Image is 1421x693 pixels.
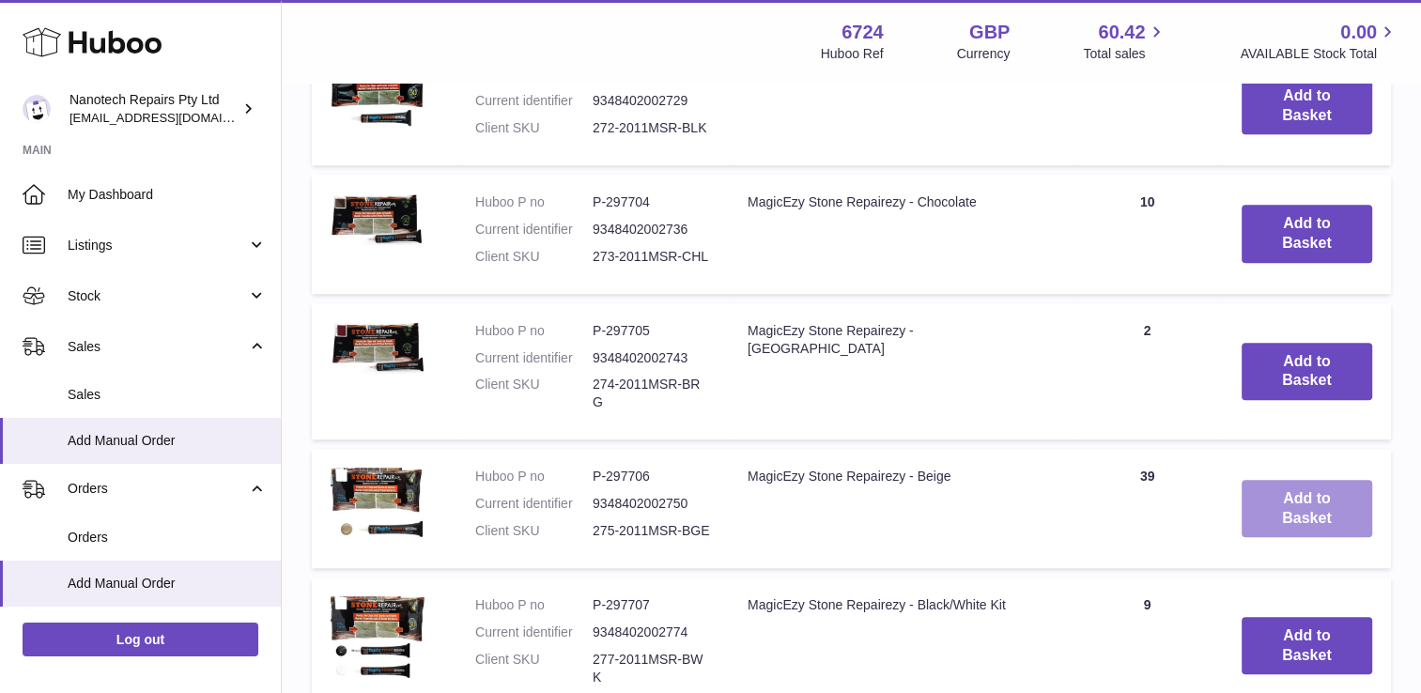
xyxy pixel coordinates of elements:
span: Sales [68,338,247,356]
td: MagicEzy Stone Repairezy - Black [729,46,1073,165]
dt: Huboo P no [475,468,593,485]
dd: 275-2011MSR-BGE [593,522,710,540]
a: 0.00 AVAILABLE Stock Total [1240,20,1398,63]
dd: P-297705 [593,322,710,340]
dd: 9348402002750 [593,495,710,513]
strong: GBP [969,20,1010,45]
div: Currency [957,45,1011,63]
span: [EMAIL_ADDRESS][DOMAIN_NAME] [70,110,276,125]
div: Nanotech Repairs Pty Ltd [70,91,239,127]
span: Stock [68,287,247,305]
td: 28 [1073,46,1223,165]
td: 10 [1073,175,1223,294]
dt: Client SKU [475,248,593,266]
dt: Current identifier [475,624,593,641]
dd: 277-2011MSR-BWK [593,651,710,686]
img: MagicEzy Stone Repairezy - Black/White Kit [331,596,425,679]
button: Add to Basket [1242,617,1372,675]
span: Add Manual Order [68,432,267,450]
dd: 273-2011MSR-CHL [593,248,710,266]
span: Add Manual Order [68,575,267,593]
a: 60.42 Total sales [1083,20,1166,63]
td: MagicEzy Stone Repairezy - [GEOGRAPHIC_DATA] [729,303,1073,440]
dd: 9348402002736 [593,221,710,239]
span: 60.42 [1098,20,1145,45]
div: Huboo Ref [821,45,884,63]
dt: Current identifier [475,92,593,110]
dt: Current identifier [475,221,593,239]
dt: Client SKU [475,376,593,411]
img: MagicEzy Stone Repairezy - Beige [331,468,425,538]
dd: P-297706 [593,468,710,485]
dt: Huboo P no [475,596,593,614]
span: Sales [68,386,267,404]
dd: P-297704 [593,193,710,211]
dt: Huboo P no [475,193,593,211]
dd: 9348402002774 [593,624,710,641]
dt: Current identifier [475,349,593,367]
dt: Client SKU [475,651,593,686]
img: MagicEzy Stone Repairezy - Black [331,65,425,126]
dt: Huboo P no [475,322,593,340]
dt: Client SKU [475,522,593,540]
td: 2 [1073,303,1223,440]
td: MagicEzy Stone Repairezy - Beige [729,449,1073,568]
a: Log out [23,623,258,656]
img: MagicEzy Stone Repairezy - Chocolate [331,193,425,245]
dd: 9348402002743 [593,349,710,367]
span: Orders [68,529,267,547]
strong: 6724 [842,20,884,45]
dd: P-297707 [593,596,710,614]
span: My Dashboard [68,186,267,204]
span: Orders [68,480,247,498]
img: info@nanotechrepairs.com [23,95,51,123]
button: Add to Basket [1242,77,1372,135]
td: 39 [1073,449,1223,568]
dt: Current identifier [475,495,593,513]
td: MagicEzy Stone Repairezy - Chocolate [729,175,1073,294]
dd: 9348402002729 [593,92,710,110]
img: MagicEzy Stone Repairezy - Burgundy [331,322,425,374]
span: Listings [68,237,247,254]
button: Add to Basket [1242,343,1372,401]
button: Add to Basket [1242,480,1372,538]
span: Total sales [1083,45,1166,63]
button: Add to Basket [1242,205,1372,263]
span: 0.00 [1340,20,1377,45]
dt: Client SKU [475,119,593,137]
span: AVAILABLE Stock Total [1240,45,1398,63]
dd: 272-2011MSR-BLK [593,119,710,137]
dd: 274-2011MSR-BRG [593,376,710,411]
